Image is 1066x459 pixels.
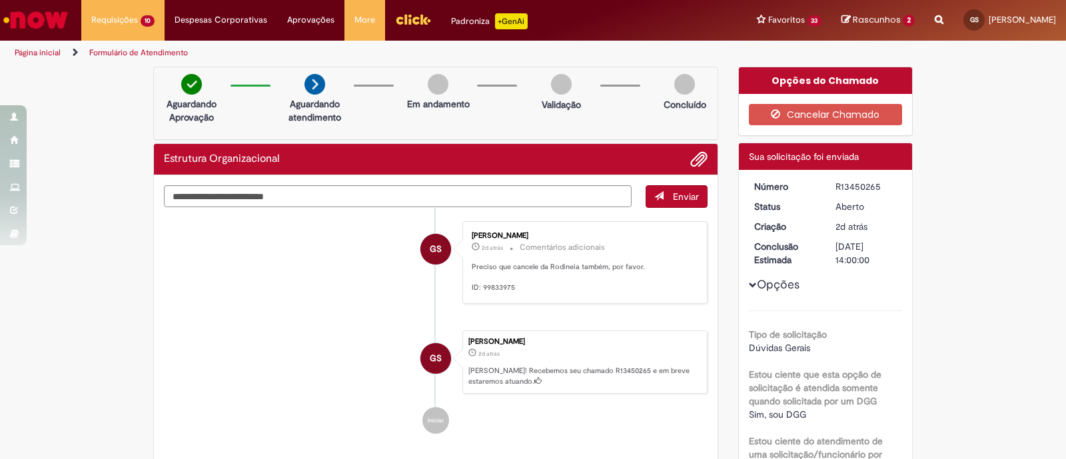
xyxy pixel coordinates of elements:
[739,67,913,94] div: Opções do Chamado
[468,338,700,346] div: [PERSON_NAME]
[989,14,1056,25] span: [PERSON_NAME]
[744,240,826,266] dt: Conclusão Estimada
[853,13,901,26] span: Rascunhos
[768,13,805,27] span: Favoritos
[395,9,431,29] img: click_logo_yellow_360x200.png
[749,342,810,354] span: Dúvidas Gerais
[164,153,280,165] h2: Estrutura Organizacional Histórico de tíquete
[430,342,442,374] span: GS
[175,13,267,27] span: Despesas Corporativas
[749,151,859,163] span: Sua solicitação foi enviada
[835,200,897,213] div: Aberto
[141,15,155,27] span: 10
[551,74,572,95] img: img-circle-grey.png
[10,41,701,65] ul: Trilhas de página
[468,366,700,386] p: [PERSON_NAME]! Recebemos seu chamado R13450265 e em breve estaremos atuando.
[1,7,70,33] img: ServiceNow
[690,151,708,168] button: Adicionar anexos
[749,104,903,125] button: Cancelar Chamado
[159,97,224,124] p: Aguardando Aprovação
[807,15,822,27] span: 33
[744,200,826,213] dt: Status
[420,343,451,374] div: Gabriele Prestes Dordette Santos
[835,221,867,232] time: 26/08/2025 19:08:13
[835,240,897,266] div: [DATE] 14:00:00
[520,242,605,253] small: Comentários adicionais
[282,97,347,124] p: Aguardando atendimento
[304,74,325,95] img: arrow-next.png
[542,98,581,111] p: Validação
[835,180,897,193] div: R13450265
[91,13,138,27] span: Requisições
[482,244,503,252] span: 2d atrás
[970,15,979,24] span: GS
[89,47,188,58] a: Formulário de Atendimento
[482,244,503,252] time: 26/08/2025 19:09:08
[15,47,61,58] a: Página inicial
[164,330,708,394] li: Gabriele Prestes Dordette Santos
[420,234,451,264] div: Gabriele Prestes Dordette Santos
[835,221,867,232] span: 2d atrás
[181,74,202,95] img: check-circle-green.png
[472,232,694,240] div: [PERSON_NAME]
[164,185,632,208] textarea: Digite sua mensagem aqui...
[674,74,695,95] img: img-circle-grey.png
[495,13,528,29] p: +GenAi
[744,180,826,193] dt: Número
[478,350,500,358] time: 26/08/2025 19:08:13
[428,74,448,95] img: img-circle-grey.png
[744,220,826,233] dt: Criação
[673,191,699,203] span: Enviar
[164,208,708,448] ul: Histórico de tíquete
[749,328,827,340] b: Tipo de solicitação
[749,368,881,407] b: Estou ciente que esta opção de solicitação é atendida somente quando solicitada por um DGG
[407,97,470,111] p: Em andamento
[664,98,706,111] p: Concluído
[841,14,915,27] a: Rascunhos
[287,13,334,27] span: Aprovações
[472,262,694,293] p: Preciso que cancele da Rodineia também, por favor. ID: 99833975
[354,13,375,27] span: More
[646,185,708,208] button: Enviar
[478,350,500,358] span: 2d atrás
[430,233,442,265] span: GS
[749,408,806,420] span: Sim, sou DGG
[835,220,897,233] div: 26/08/2025 19:08:13
[903,15,915,27] span: 2
[451,13,528,29] div: Padroniza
